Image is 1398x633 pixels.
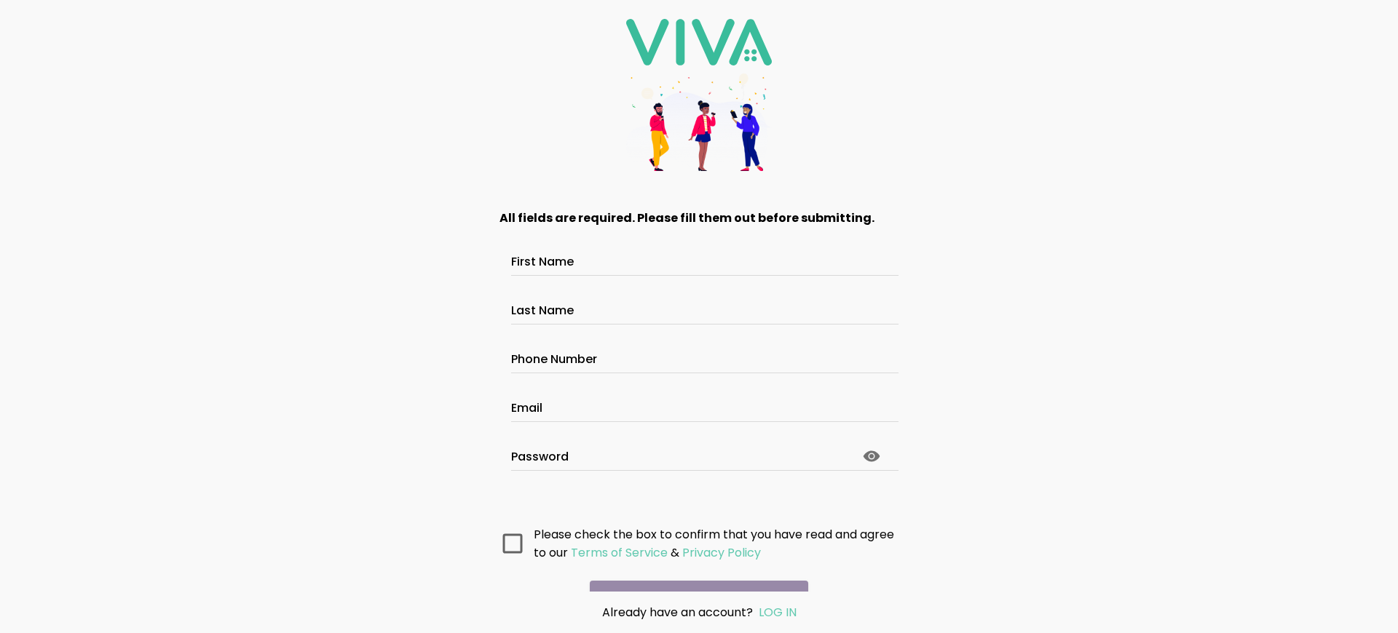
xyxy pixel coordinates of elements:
div: Already have an account? [529,603,869,621]
strong: All fields are required. Please fill them out before submitting. [499,210,874,226]
ion-text: Privacy Policy [682,544,761,561]
a: LOG IN [759,604,797,621]
ion-text: Terms of Service [571,544,668,561]
ion-col: Please check the box to confirm that you have read and agree to our & [530,522,903,565]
